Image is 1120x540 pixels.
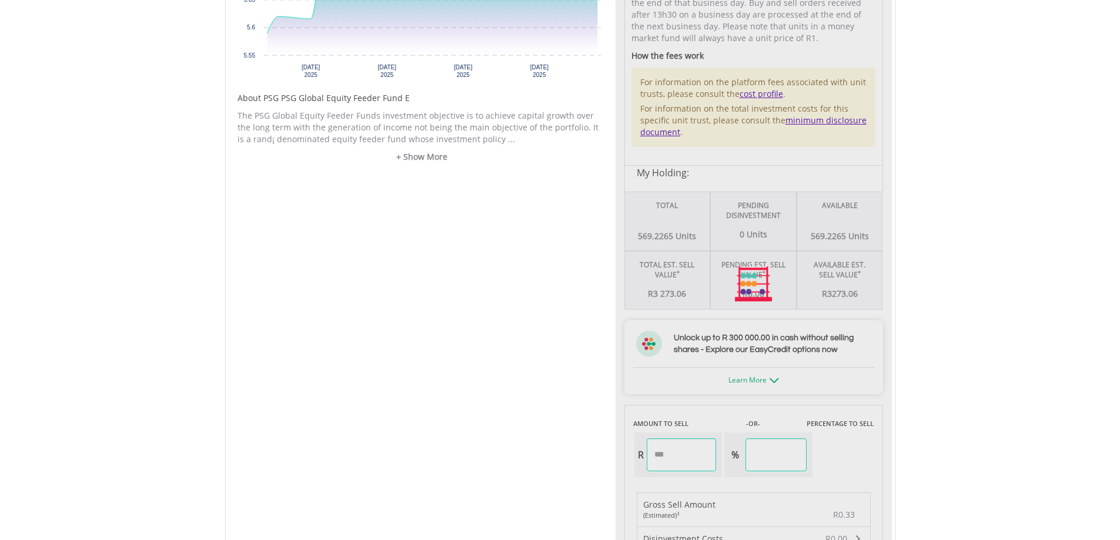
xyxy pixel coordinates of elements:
[238,110,607,145] p: The PSG Global Equity Feeder Funds investment objective is to achieve capital growth over the lon...
[243,52,255,59] text: 5.55
[530,64,549,78] text: [DATE] 2025
[238,151,607,163] a: + Show More
[238,92,607,104] h5: About PSG PSG Global Equity Feeder Fund E
[247,24,255,31] text: 5.6
[454,64,473,78] text: [DATE] 2025
[301,64,320,78] text: [DATE] 2025
[377,64,396,78] text: [DATE] 2025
